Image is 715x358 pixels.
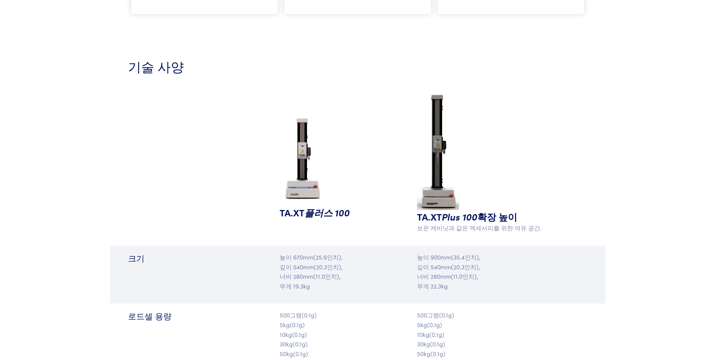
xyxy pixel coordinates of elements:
[417,349,446,358] font: 50kg(0.1g)
[128,310,172,322] font: 로드셀 용량
[417,320,442,329] font: 5kg(0.1g)
[280,282,310,290] font: 무게 19.3kg
[417,224,542,232] font: 보온 캐비닛과 같은 액세서리를 위한 여유 공간.
[280,340,308,348] font: 30kg(0.1g)
[442,210,477,223] font: Plus 100
[128,57,184,75] font: 기술 사양
[417,340,445,348] font: 30kg(0.1g)
[304,206,350,219] font: 플러스 100
[280,311,317,319] font: 500그램(0.1g)
[280,320,305,329] font: 5kg(0.1g)
[477,210,517,223] font: 확장 높이
[417,253,480,261] font: 높이 900mm(35.4인치),
[417,330,444,338] font: 10kg(0.1g)
[417,263,480,271] font: 깊이 540mm(20.3인치),
[280,263,343,271] font: 깊이 540mm(20.3인치),
[280,206,304,219] font: TA.XT
[417,210,442,223] font: TA.XT
[280,349,308,358] font: 50kg(0.1g)
[417,272,478,280] font: 너비 280mm(11.0인치),
[280,330,307,338] font: 10kg(0.1g)
[417,92,459,210] img: ta-xt-plus-100-ext-ht.jpg
[417,282,448,290] font: 무게 22.3kg
[417,311,454,319] font: 500그램(0.1g)
[280,112,328,206] img: ta-xt-100-analyzer.jpg
[280,253,343,261] font: 높이 670mm(25.6인치),
[128,252,145,264] font: 크기
[280,272,341,280] font: 너비 280mm(11.0인치),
